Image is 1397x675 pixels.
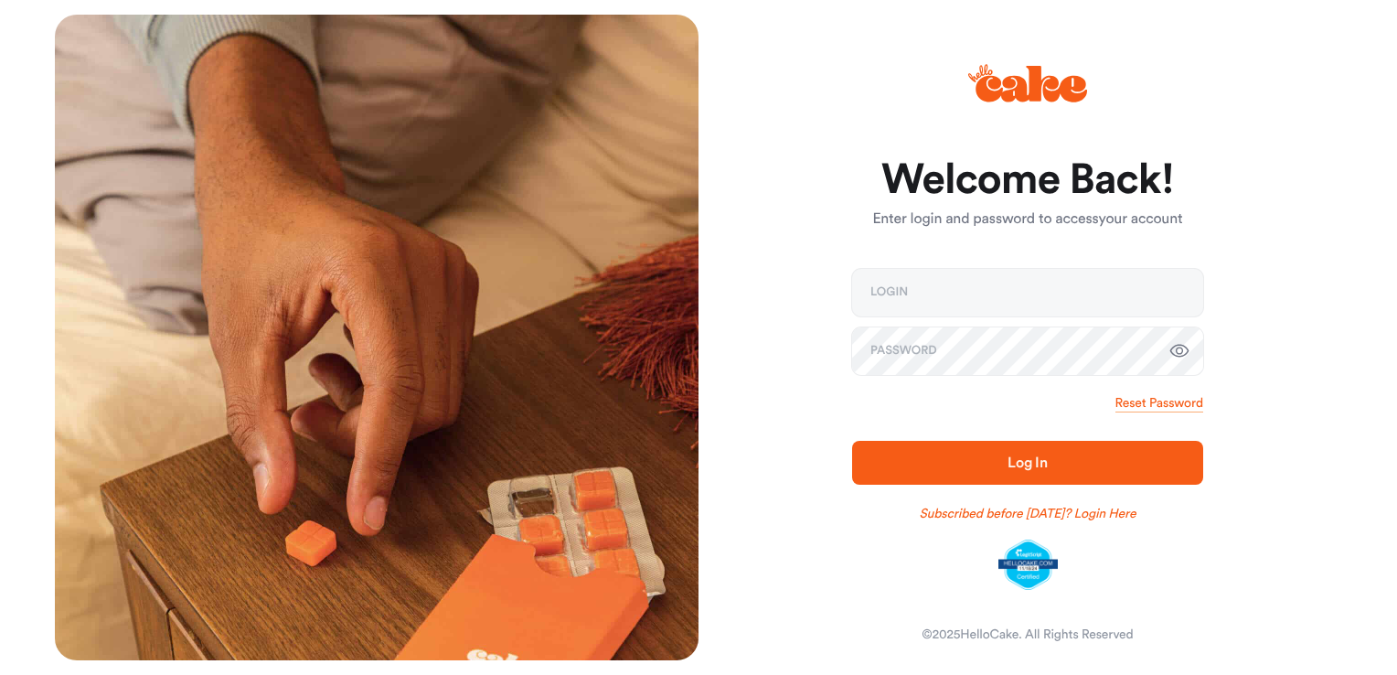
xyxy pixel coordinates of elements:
a: Reset Password [1115,394,1203,412]
div: © 2025 HelloCake. All Rights Reserved [922,626,1133,644]
img: legit-script-certified.png [998,540,1058,591]
a: Subscribed before [DATE]? Login Here [920,505,1136,523]
h1: Welcome Back! [852,158,1203,202]
button: Log In [852,441,1203,485]
span: Log In [1008,455,1048,470]
p: Enter login and password to access your account [852,209,1203,230]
